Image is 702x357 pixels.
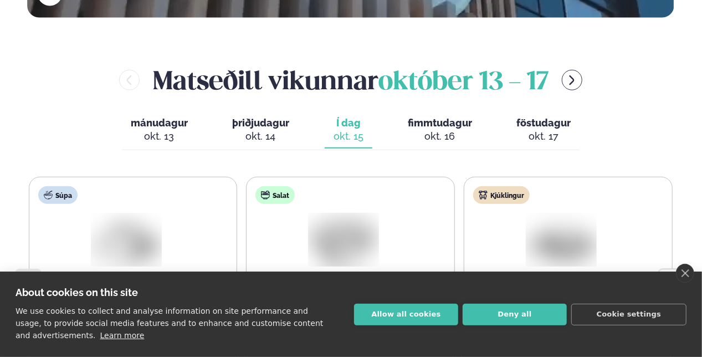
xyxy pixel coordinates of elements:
[479,191,488,200] img: chicken.svg
[473,186,530,204] div: Kjúklingur
[516,117,571,129] span: föstudagur
[571,304,686,325] button: Cookie settings
[334,130,363,143] div: okt. 15
[676,264,694,283] a: close
[255,186,295,204] div: Salat
[354,304,458,325] button: Allow all cookies
[508,112,580,149] button: föstudagur okt. 17
[519,207,604,269] img: Chicken-breast.png
[378,70,549,95] span: október 13 - 17
[399,112,481,149] button: fimmtudagur okt. 16
[100,331,145,340] a: Learn more
[562,70,582,90] button: menu-btn-right
[408,117,472,129] span: fimmtudagur
[84,207,169,269] img: Soup.png
[38,186,78,204] div: Súpa
[131,117,188,129] span: mánudagur
[16,287,138,298] strong: About cookies on this site
[516,130,571,143] div: okt. 17
[153,62,549,98] h2: Matseðill vikunnar
[232,117,289,129] span: þriðjudagur
[16,307,323,340] p: We use cookies to collect and analyse information on site performance and usage, to provide socia...
[44,191,53,200] img: soup.svg
[334,116,363,130] span: Í dag
[119,70,140,90] button: menu-btn-left
[131,130,188,143] div: okt. 13
[232,130,289,143] div: okt. 14
[463,304,567,325] button: Deny all
[408,130,472,143] div: okt. 16
[301,207,387,269] img: Salad.png
[261,191,270,200] img: salad.svg
[325,112,372,149] button: Í dag okt. 15
[223,112,298,149] button: þriðjudagur okt. 14
[122,112,197,149] button: mánudagur okt. 13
